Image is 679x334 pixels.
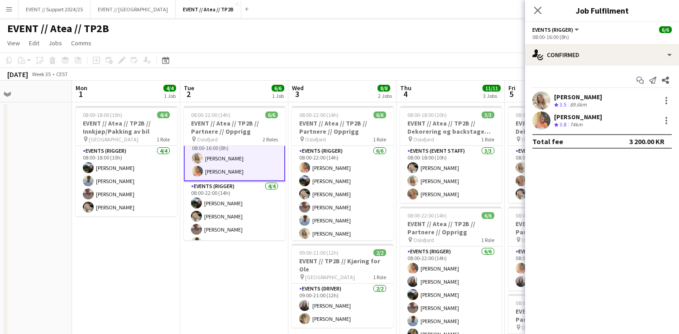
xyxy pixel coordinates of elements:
[157,136,170,143] span: 1 Role
[400,220,502,236] h3: EVENT // Atea // TP2B // Partnere // Opprigg
[74,89,87,99] span: 1
[197,136,218,143] span: Oslofjord
[163,85,176,92] span: 4/4
[7,70,28,79] div: [DATE]
[378,92,392,99] div: 2 Jobs
[67,37,95,49] a: Comms
[292,84,304,92] span: Wed
[263,136,278,143] span: 2 Roles
[292,244,393,328] app-job-card: 09:00-21:00 (12h)2/2EVENT // TP2B // Kjøring for Ole [GEOGRAPHIC_DATA]1 RoleEvents (Driver)2/209:...
[184,106,285,240] div: 08:00-22:00 (14h)6/6EVENT // Atea // TP2B // Partnere // Opprigg Oslofjord2 RolesEvents (Rigger)2...
[71,39,91,47] span: Comms
[400,146,502,203] app-card-role: Events (Event Staff)3/308:00-18:00 (10h)[PERSON_NAME][PERSON_NAME][PERSON_NAME]
[568,101,588,109] div: 89.6km
[399,89,411,99] span: 4
[305,136,326,143] span: Oslofjord
[4,37,24,49] a: View
[184,181,285,252] app-card-role: Events (Rigger)4/408:00-22:00 (14h)[PERSON_NAME][PERSON_NAME][PERSON_NAME][PERSON_NAME]
[413,136,434,143] span: Oslofjord
[508,119,610,136] h3: EVENT // Atea // TP2B // Dekorering og backstage oppsett
[184,84,194,92] span: Tue
[76,106,177,216] app-job-card: 08:00-18:00 (10h)4/4EVENT // Atea // TP2B // Innkjøp/Pakking av bil [GEOGRAPHIC_DATA]1 RoleEvents...
[554,93,602,101] div: [PERSON_NAME]
[521,324,542,331] span: Oslofjord
[291,89,304,99] span: 3
[29,39,39,47] span: Edit
[157,111,170,118] span: 4/4
[516,300,555,306] span: 08:00-22:00 (14h)
[532,34,672,40] div: 08:00-16:00 (8h)
[413,237,434,243] span: Oslofjord
[481,136,494,143] span: 1 Role
[56,71,68,77] div: CEST
[272,85,284,92] span: 6/6
[407,111,447,118] span: 08:00-18:00 (10h)
[508,84,516,92] span: Fri
[184,119,285,136] h3: EVENT // Atea // TP2B // Partnere // Opprigg
[525,44,679,66] div: Confirmed
[25,37,43,49] a: Edit
[305,274,355,281] span: [GEOGRAPHIC_DATA]
[176,0,241,18] button: EVENT // Atea // TP2B
[407,212,447,219] span: 08:00-22:00 (14h)
[292,106,393,240] app-job-card: 08:00-22:00 (14h)6/6EVENT // Atea // TP2B // Partnere // Opprigg Oslofjord1 RoleEvents (Rigger)6/...
[373,136,386,143] span: 1 Role
[373,274,386,281] span: 1 Role
[508,307,610,324] h3: EVENT // Atea // TP2B // Partnere // Runner
[7,22,109,35] h1: EVENT // Atea // TP2B
[629,137,665,146] div: 3 200.00 KR
[525,5,679,16] h3: Job Fulfilment
[373,111,386,118] span: 6/6
[373,249,386,256] span: 2/2
[184,136,285,181] app-card-role: Events (Rigger)2/208:00-16:00 (8h)[PERSON_NAME][PERSON_NAME]
[76,119,177,136] h3: EVENT // Atea // TP2B // Innkjøp/Pakking av bil
[83,111,122,118] span: 08:00-18:00 (10h)
[508,207,610,290] app-job-card: 08:00-17:00 (9h)2/2EVENT // Atea // TP2B // Partnere // Expo Oslofjord1 RoleEvents (Rigger)2/208:...
[292,257,393,273] h3: EVENT // TP2B // Kjøring for Ole
[568,121,584,129] div: 74km
[292,284,393,328] app-card-role: Events (Driver)2/209:00-21:00 (12h)[PERSON_NAME][PERSON_NAME]
[76,146,177,216] app-card-role: Events (Rigger)4/408:00-18:00 (10h)[PERSON_NAME][PERSON_NAME][PERSON_NAME][PERSON_NAME]
[191,111,230,118] span: 08:00-22:00 (14h)
[532,26,573,33] span: Events (Rigger)
[400,84,411,92] span: Thu
[400,106,502,203] div: 08:00-18:00 (10h)3/3EVENT // Atea // TP2B // Dekorering og backstage oppsett Oslofjord1 RoleEvent...
[516,111,552,118] span: 08:00-11:00 (3h)
[292,146,393,242] app-card-role: Events (Rigger)6/608:00-22:00 (14h)[PERSON_NAME][PERSON_NAME][PERSON_NAME][PERSON_NAME][PERSON_NA...
[400,119,502,136] h3: EVENT // Atea // TP2B // Dekorering og backstage oppsett
[483,85,501,92] span: 11/11
[272,92,284,99] div: 1 Job
[91,0,176,18] button: EVENT // [GEOGRAPHIC_DATA]
[299,111,339,118] span: 08:00-22:00 (14h)
[516,212,552,219] span: 08:00-17:00 (9h)
[45,37,66,49] a: Jobs
[299,249,339,256] span: 09:00-21:00 (12h)
[508,106,610,203] app-job-card: 08:00-11:00 (3h)3/3EVENT // Atea // TP2B // Dekorering og backstage oppsett Oslofjord1 RoleEvents...
[30,71,53,77] span: Week 35
[507,89,516,99] span: 5
[559,121,566,128] span: 3.8
[481,237,494,243] span: 1 Role
[292,119,393,136] h3: EVENT // Atea // TP2B // Partnere // Opprigg
[532,137,563,146] div: Total fee
[508,247,610,290] app-card-role: Events (Rigger)2/208:00-17:00 (9h)[PERSON_NAME][PERSON_NAME]
[508,146,610,203] app-card-role: Events (Event Staff)3/308:00-11:00 (3h)[PERSON_NAME][PERSON_NAME][PERSON_NAME]
[483,92,500,99] div: 3 Jobs
[7,39,20,47] span: View
[659,26,672,33] span: 6/6
[378,85,390,92] span: 8/8
[89,136,139,143] span: [GEOGRAPHIC_DATA]
[482,111,494,118] span: 3/3
[265,111,278,118] span: 6/6
[521,136,542,143] span: Oslofjord
[182,89,194,99] span: 2
[48,39,62,47] span: Jobs
[164,92,176,99] div: 1 Job
[482,212,494,219] span: 6/6
[554,113,602,121] div: [PERSON_NAME]
[559,101,566,108] span: 3.5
